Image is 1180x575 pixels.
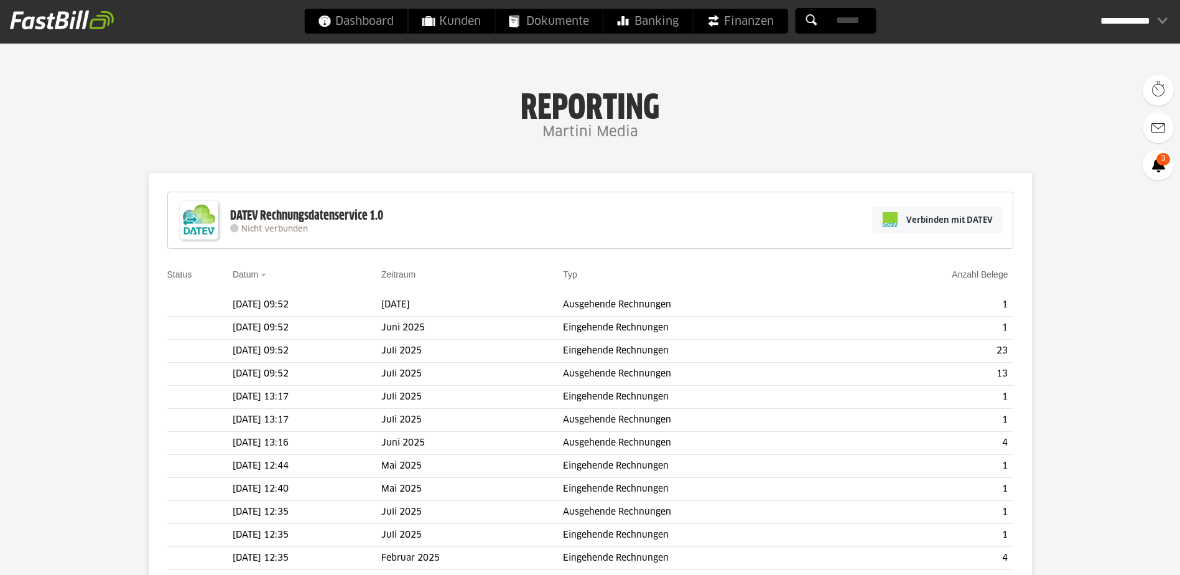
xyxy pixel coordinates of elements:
[603,9,692,34] a: Banking
[230,208,383,224] div: DATEV Rechnungsdatenservice 1.0
[563,386,850,409] td: Eingehende Rechnungen
[174,195,224,245] img: DATEV-Datenservice Logo
[850,478,1013,501] td: 1
[563,269,577,279] a: Typ
[233,524,381,547] td: [DATE] 12:35
[10,10,114,30] img: fastbill_logo_white.png
[563,524,850,547] td: Eingehende Rechnungen
[563,409,850,432] td: Ausgehende Rechnungen
[167,269,192,279] a: Status
[563,294,850,317] td: Ausgehende Rechnungen
[563,340,850,363] td: Eingehende Rechnungen
[883,212,898,227] img: pi-datev-logo-farbig-24.svg
[241,225,308,233] span: Nicht verbunden
[850,547,1013,570] td: 4
[850,363,1013,386] td: 13
[233,478,381,501] td: [DATE] 12:40
[381,524,563,547] td: Juli 2025
[850,340,1013,363] td: 23
[233,363,381,386] td: [DATE] 09:52
[381,478,563,501] td: Mai 2025
[381,455,563,478] td: Mai 2025
[952,269,1008,279] a: Anzahl Belege
[233,455,381,478] td: [DATE] 12:44
[872,207,1003,233] a: Verbinden mit DATEV
[1084,538,1168,569] iframe: Öffnet ein Widget, in dem Sie weitere Informationen finden
[233,432,381,455] td: [DATE] 13:16
[422,9,481,34] span: Kunden
[563,317,850,340] td: Eingehende Rechnungen
[563,455,850,478] td: Eingehende Rechnungen
[563,363,850,386] td: Ausgehende Rechnungen
[850,294,1013,317] td: 1
[233,317,381,340] td: [DATE] 09:52
[233,547,381,570] td: [DATE] 12:35
[563,501,850,524] td: Ausgehende Rechnungen
[1143,149,1174,180] a: 3
[233,294,381,317] td: [DATE] 09:52
[381,386,563,409] td: Juli 2025
[563,478,850,501] td: Eingehende Rechnungen
[381,269,416,279] a: Zeitraum
[381,547,563,570] td: Februar 2025
[850,317,1013,340] td: 1
[408,9,495,34] a: Kunden
[233,269,258,279] a: Datum
[850,455,1013,478] td: 1
[381,363,563,386] td: Juli 2025
[693,9,787,34] a: Finanzen
[233,386,381,409] td: [DATE] 13:17
[495,9,603,34] a: Dokumente
[381,501,563,524] td: Juli 2025
[381,340,563,363] td: Juli 2025
[318,9,394,34] span: Dashboard
[381,409,563,432] td: Juli 2025
[617,9,679,34] span: Banking
[233,409,381,432] td: [DATE] 13:17
[850,524,1013,547] td: 1
[563,432,850,455] td: Ausgehende Rechnungen
[850,432,1013,455] td: 4
[850,501,1013,524] td: 1
[233,340,381,363] td: [DATE] 09:52
[1156,153,1170,166] span: 3
[233,501,381,524] td: [DATE] 12:35
[707,9,774,34] span: Finanzen
[850,386,1013,409] td: 1
[850,409,1013,432] td: 1
[261,274,269,276] img: sort_desc.gif
[906,213,993,226] span: Verbinden mit DATEV
[509,9,589,34] span: Dokumente
[124,88,1056,120] h1: Reporting
[381,294,563,317] td: [DATE]
[381,317,563,340] td: Juni 2025
[381,432,563,455] td: Juni 2025
[563,547,850,570] td: Eingehende Rechnungen
[304,9,407,34] a: Dashboard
